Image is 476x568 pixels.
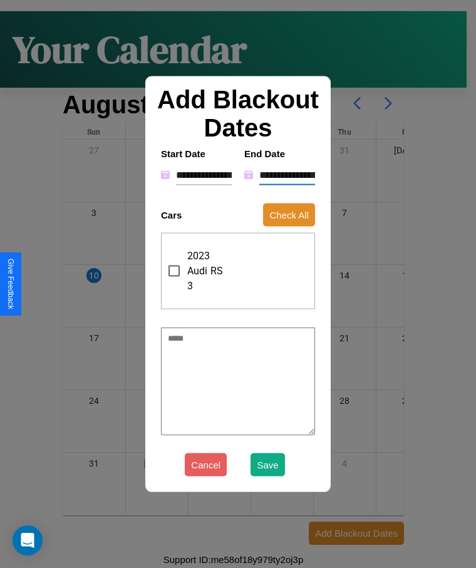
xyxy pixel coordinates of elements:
h4: Cars [161,209,182,220]
span: 2023 Audi RS 3 [187,248,225,293]
h2: Add Blackout Dates [155,85,321,142]
h4: Start Date [161,148,232,158]
button: Check All [263,203,315,226]
h4: End Date [244,148,315,158]
button: Cancel [185,453,227,477]
div: Give Feedback [6,259,15,309]
div: Open Intercom Messenger [13,525,43,555]
button: Save [251,453,284,477]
